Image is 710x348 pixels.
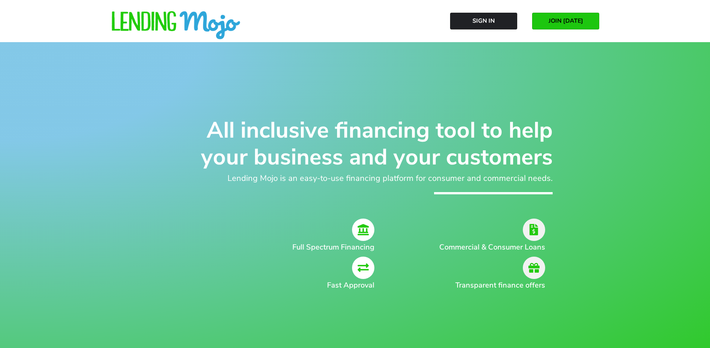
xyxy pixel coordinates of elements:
a: JOIN [DATE] [532,13,599,29]
h1: All inclusive financing tool to help your business and your customers [157,117,553,170]
h2: Transparent finance offers [427,280,545,291]
img: lm-horizontal-logo [111,11,241,40]
h2: Commercial & Consumer Loans [427,242,545,253]
h2: Fast Approval [191,280,374,291]
span: Sign In [472,18,495,24]
a: Sign In [450,13,517,29]
h2: Full Spectrum Financing [191,242,374,253]
h2: Lending Mojo is an easy-to-use financing platform for consumer and commercial needs. [157,172,553,185]
span: JOIN [DATE] [549,18,583,24]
